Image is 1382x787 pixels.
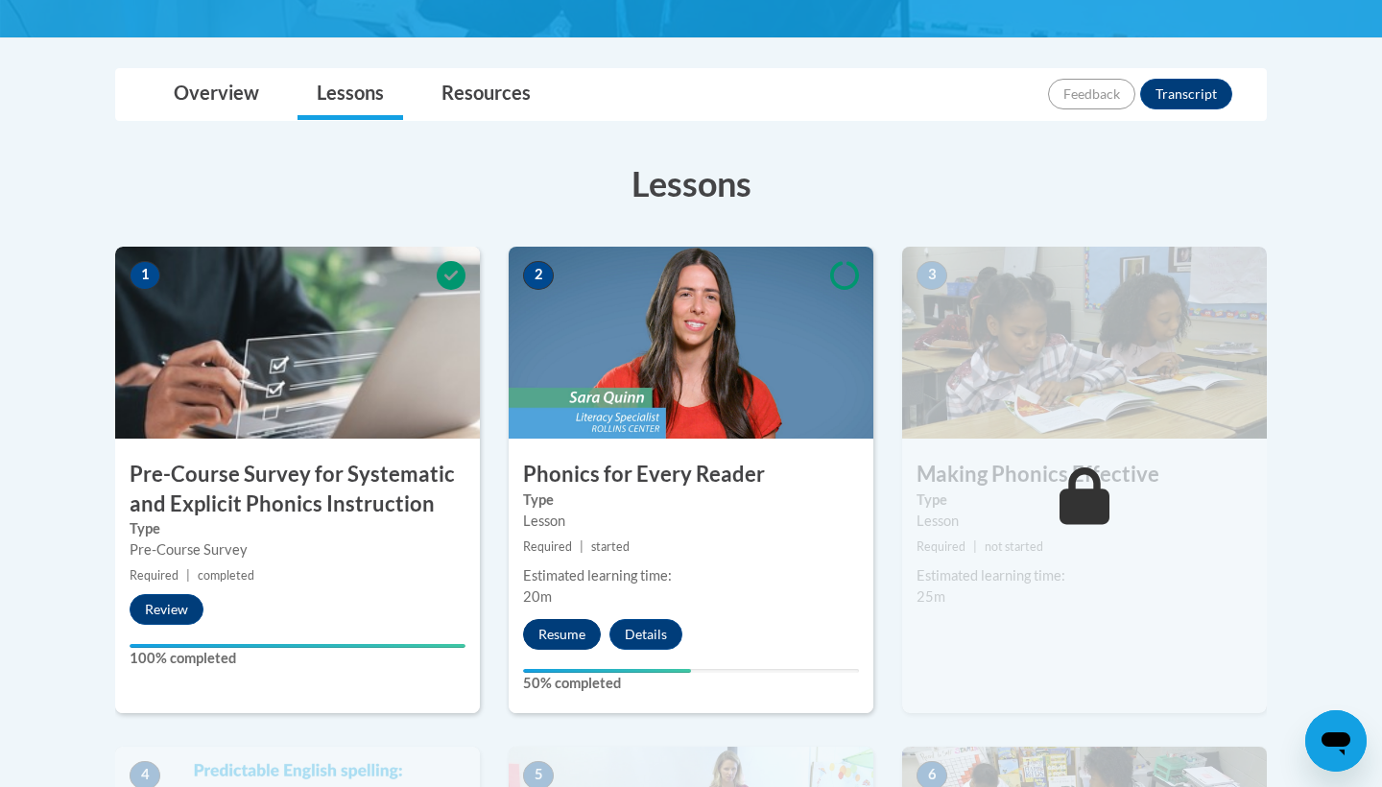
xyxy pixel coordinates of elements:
[973,539,977,554] span: |
[155,69,278,120] a: Overview
[902,247,1267,439] img: Course Image
[130,568,179,583] span: Required
[523,261,554,290] span: 2
[523,539,572,554] span: Required
[523,489,859,511] label: Type
[917,261,947,290] span: 3
[985,539,1043,554] span: not started
[523,588,552,605] span: 20m
[1048,79,1135,109] button: Feedback
[917,489,1252,511] label: Type
[130,644,465,648] div: Your progress
[298,69,403,120] a: Lessons
[115,460,480,519] h3: Pre-Course Survey for Systematic and Explicit Phonics Instruction
[523,619,601,650] button: Resume
[130,539,465,560] div: Pre-Course Survey
[130,648,465,669] label: 100% completed
[186,568,190,583] span: |
[917,565,1252,586] div: Estimated learning time:
[523,669,691,673] div: Your progress
[509,247,873,439] img: Course Image
[130,594,203,625] button: Review
[609,619,682,650] button: Details
[198,568,254,583] span: completed
[130,261,160,290] span: 1
[580,539,584,554] span: |
[115,247,480,439] img: Course Image
[523,511,859,532] div: Lesson
[917,539,965,554] span: Required
[115,159,1267,207] h3: Lessons
[523,673,859,694] label: 50% completed
[591,539,630,554] span: started
[917,511,1252,532] div: Lesson
[917,588,945,605] span: 25m
[523,565,859,586] div: Estimated learning time:
[130,518,465,539] label: Type
[1140,79,1232,109] button: Transcript
[1305,710,1367,772] iframe: Button to launch messaging window
[902,460,1267,489] h3: Making Phonics Effective
[509,460,873,489] h3: Phonics for Every Reader
[422,69,550,120] a: Resources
